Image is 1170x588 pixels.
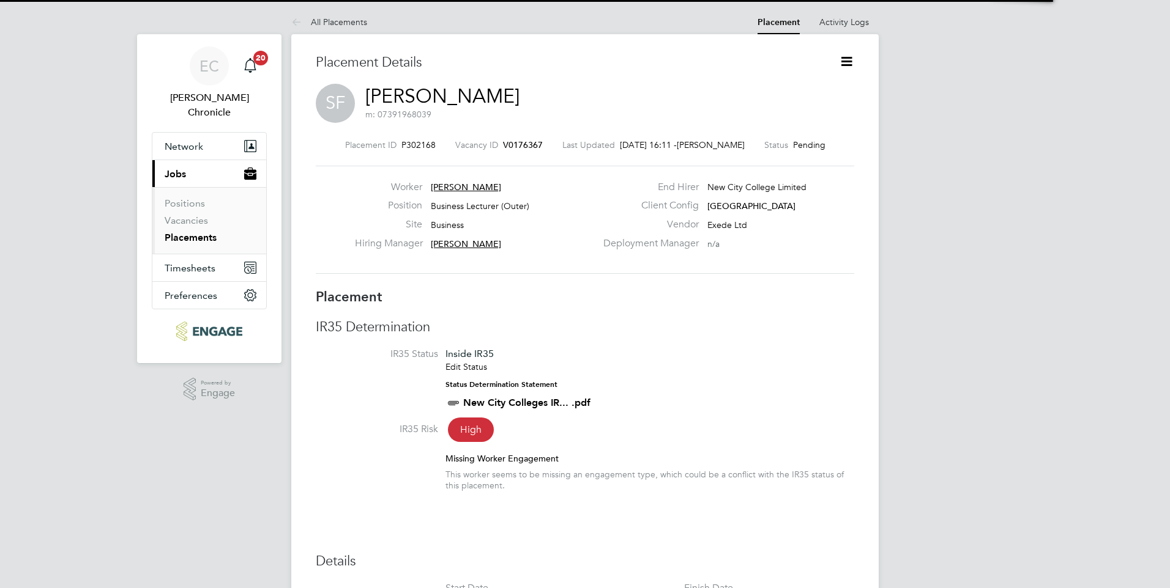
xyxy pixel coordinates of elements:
[503,139,543,150] span: V0176367
[596,218,699,231] label: Vendor
[137,34,281,363] nav: Main navigation
[152,46,267,120] a: EC[PERSON_NAME] Chronicle
[355,199,422,212] label: Position
[253,51,268,65] span: 20
[431,238,501,249] span: [PERSON_NAME]
[445,361,487,372] a: Edit Status
[758,17,800,28] a: Placement
[707,219,747,230] span: Exede Ltd
[707,200,796,211] span: [GEOGRAPHIC_DATA]
[445,453,854,464] div: Missing Worker Engagement
[707,182,807,193] span: New City College Limited
[707,238,720,249] span: n/a
[365,84,520,108] a: [PERSON_NAME]
[176,322,242,341] img: ncclondon-logo-retina.png
[316,288,382,305] b: Placement
[365,109,431,120] span: m: 07391968039
[316,318,854,336] h3: IR35 Determination
[764,139,788,150] label: Status
[596,181,699,194] label: End Hirer
[596,237,699,250] label: Deployment Manager
[165,215,208,226] a: Vacancies
[152,282,266,309] button: Preferences
[401,139,436,150] span: P302168
[445,380,557,389] strong: Status Determination Statement
[793,139,825,150] span: Pending
[238,46,263,86] a: 20
[165,232,217,243] a: Placements
[165,141,203,152] span: Network
[152,322,267,341] a: Go to home page
[355,237,422,250] label: Hiring Manager
[431,200,529,211] span: Business Lecturer (Outer)
[620,139,677,150] span: [DATE] 16:11 -
[431,182,501,193] span: [PERSON_NAME]
[596,199,699,212] label: Client Config
[165,290,217,301] span: Preferences
[165,168,186,180] span: Jobs
[152,133,266,160] button: Network
[345,139,397,150] label: Placement ID
[165,197,205,209] a: Positions
[445,348,494,359] span: Inside IR35
[152,90,267,120] span: Evelyn Chronicle
[291,17,367,28] a: All Placements
[677,139,745,150] span: [PERSON_NAME]
[201,378,235,388] span: Powered by
[165,262,215,274] span: Timesheets
[463,397,591,408] a: New City Colleges IR... .pdf
[184,378,236,401] a: Powered byEngage
[455,139,498,150] label: Vacancy ID
[355,218,422,231] label: Site
[445,469,854,491] div: This worker seems to be missing an engagement type, which could be a conflict with the IR35 statu...
[152,160,266,187] button: Jobs
[562,139,615,150] label: Last Updated
[152,187,266,254] div: Jobs
[316,423,438,436] label: IR35 Risk
[819,17,869,28] a: Activity Logs
[448,417,494,442] span: High
[199,58,219,74] span: EC
[316,84,355,123] span: SF
[316,553,854,570] h3: Details
[431,219,464,230] span: Business
[316,348,438,361] label: IR35 Status
[316,54,821,72] h3: Placement Details
[355,181,422,194] label: Worker
[201,388,235,399] span: Engage
[152,254,266,281] button: Timesheets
